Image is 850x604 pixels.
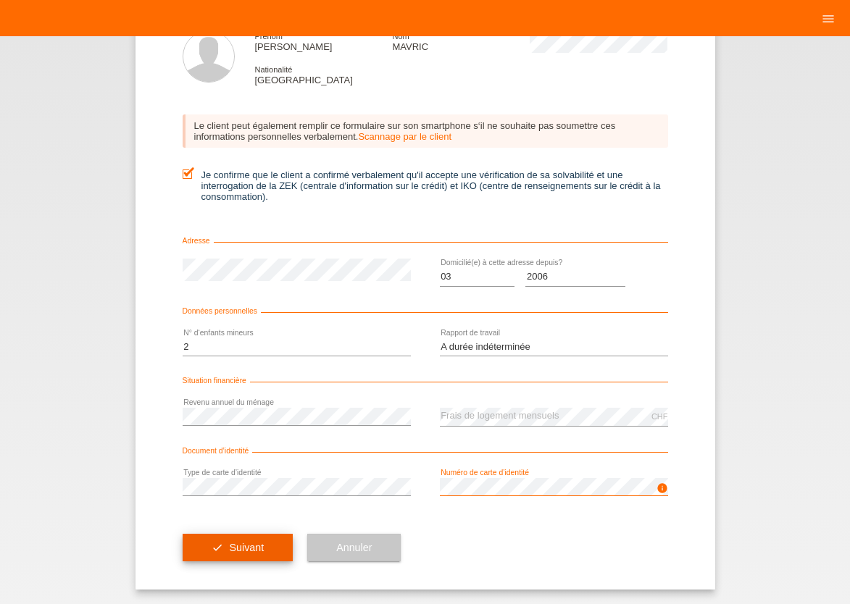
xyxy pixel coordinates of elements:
[255,30,393,52] div: [PERSON_NAME]
[212,542,223,553] i: check
[255,64,393,85] div: [GEOGRAPHIC_DATA]
[651,412,668,421] div: CHF
[183,307,261,315] span: Données personnelles
[183,534,293,561] button: check Suivant
[307,534,401,561] button: Annuler
[358,131,451,142] a: Scannage par le client
[229,542,264,553] span: Suivant
[183,377,250,385] span: Situation financière
[255,65,293,74] span: Nationalité
[814,14,843,22] a: menu
[183,237,214,245] span: Adresse
[392,32,409,41] span: Nom
[183,169,668,202] label: Je confirme que le client a confirmé verbalement qu'il accepte une vérification de sa solvabilité...
[657,487,668,495] a: info
[255,32,283,41] span: Prénom
[183,114,668,148] div: Le client peut également remplir ce formulaire sur son smartphone s‘il ne souhaite pas soumettre ...
[336,542,372,553] span: Annuler
[821,12,836,26] i: menu
[392,30,530,52] div: MAVRIC
[183,447,253,455] span: Document d’identité
[657,482,668,494] i: info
